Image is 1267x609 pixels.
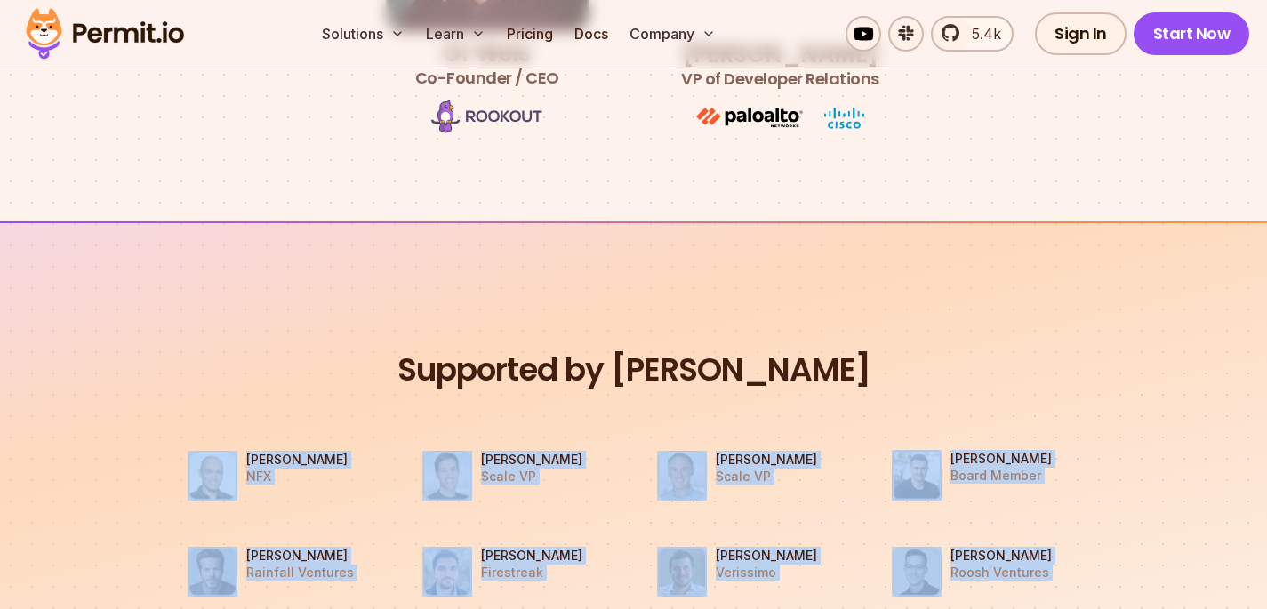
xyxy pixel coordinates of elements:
[481,451,582,469] h3: [PERSON_NAME]
[681,67,879,92] span: VP of Developer Relations
[419,16,493,52] button: Learn
[161,349,1107,391] h2: Supported by [PERSON_NAME]
[415,66,559,91] span: Co-Founder / CEO
[246,548,354,565] h3: [PERSON_NAME]
[892,450,942,501] img: Asaf Cohen Board Member
[481,548,582,565] h3: [PERSON_NAME]
[481,469,582,485] p: Scale VP
[500,16,560,52] a: Pricing
[950,565,1052,581] p: Roosh Ventures
[188,451,237,501] img: Gigi Levy Weiss NFX
[716,548,817,565] h3: [PERSON_NAME]
[315,16,412,52] button: Solutions
[657,548,707,597] img: Alex Oppenheimer Verissimo
[657,451,707,501] img: Ariel Tseitlin Scale VP
[1035,12,1127,55] a: Sign In
[1134,12,1250,55] a: Start Now
[422,548,472,597] img: Amir Rustamzadeh Firestreak
[950,450,1052,468] h3: [PERSON_NAME]
[188,548,237,597] img: Ron Rofe Rainfall Ventures
[696,108,803,129] img: paloalto
[931,16,1014,52] a: 5.4k
[716,451,817,469] h3: [PERSON_NAME]
[824,108,864,129] img: cisco
[567,16,615,52] a: Docs
[716,565,817,581] p: Verissimo
[422,451,472,501] img: Eric Anderson Scale VP
[246,469,348,485] p: NFX
[622,16,723,52] button: Company
[961,23,1001,44] span: 5.4k
[950,548,1052,565] h3: [PERSON_NAME]
[950,468,1052,484] p: Board Member
[431,100,542,133] img: Rookout
[892,548,942,597] img: Ivan Taranenko Roosh Ventures
[246,451,348,469] h3: [PERSON_NAME]
[481,565,582,581] p: Firestreak
[18,4,192,64] img: Permit logo
[246,565,354,581] p: Rainfall Ventures
[716,469,817,485] p: Scale VP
